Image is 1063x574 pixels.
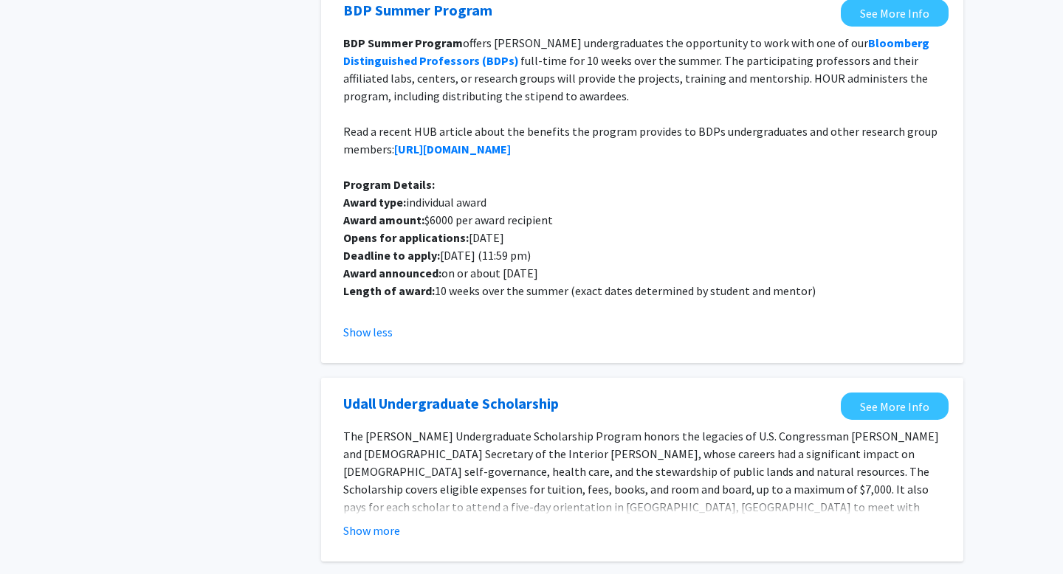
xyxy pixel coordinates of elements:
strong: Deadline to apply: [343,248,440,263]
a: [URL][DOMAIN_NAME] [394,142,511,156]
p: [DATE] (11:59 pm) [343,246,941,264]
p: 10 weeks over the summer (exact dates determined by student and mentor) [343,282,941,300]
span: The [PERSON_NAME] Undergraduate Scholarship Program honors the legacies of U.S. Congressman [PERS... [343,429,939,550]
strong: Opens for applications: [343,230,469,245]
p: on or about [DATE] [343,264,941,282]
a: Opens in a new tab [343,393,559,415]
a: Opens in a new tab [841,393,949,420]
button: Show less [343,323,393,341]
button: Show more [343,522,400,539]
p: [DATE] [343,229,941,246]
p: Read a recent HUB article about the benefits the program provides to BDPs undergraduates and othe... [343,122,941,158]
strong: Length of award: [343,283,435,298]
p: $6000 per award recipient [343,211,941,229]
p: offers [PERSON_NAME] undergraduates the opportunity to work with one of our full-time for 10 week... [343,34,941,105]
iframe: Chat [11,508,63,563]
strong: Award type: [343,195,406,210]
strong: BDP Summer Program [343,35,463,50]
p: individual award [343,193,941,211]
strong: Program Details: [343,177,435,192]
strong: Award amount: [343,212,424,227]
strong: Award announced: [343,266,441,280]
